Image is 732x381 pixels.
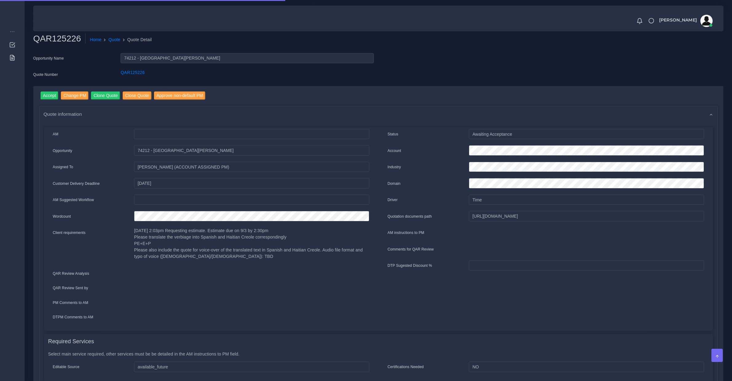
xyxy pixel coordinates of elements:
h4: Required Services [48,338,94,345]
a: QAR125226 [121,70,144,75]
label: Industry [388,164,401,170]
label: Client requirements [53,230,86,235]
span: [PERSON_NAME] [659,18,697,22]
input: Accept [41,91,59,100]
a: [PERSON_NAME]avatar [656,15,715,27]
input: Clone Quote [91,91,120,100]
label: Driver [388,197,398,203]
label: AM Suggested Workflow [53,197,94,203]
p: [DATE] 2:03pm Requesting estimate. Estimate due on 9/3 by 2:30pm Please translate the verbiage in... [134,227,369,260]
label: AM instructions to PM [388,230,425,235]
label: Account [388,148,401,154]
h2: QAR125226 [33,33,85,44]
label: Editable Source [53,364,80,370]
label: DTP Sugested Discount % [388,263,432,268]
label: Quote Number [33,72,58,77]
label: Status [388,131,398,137]
a: Quote [109,37,121,43]
label: Comments for QAR Review [388,247,434,252]
p: Select main service required, other services must be be detailed in the AM instructions to PM field. [48,351,709,357]
span: Quote information [44,111,82,118]
input: pm [134,162,369,172]
label: Certifications Needed [388,364,424,370]
label: Customer Delivery Deadline [53,181,100,186]
label: PM Comments to AM [53,300,89,305]
label: QAR Review Sent by [53,285,88,291]
input: Change PM [61,91,89,100]
input: Close Quote [123,91,152,100]
input: Approve non-default PM [154,91,205,100]
a: Home [90,37,101,43]
label: Opportunity Name [33,56,64,61]
label: Opportunity [53,148,73,154]
label: QAR Review Analysis [53,271,89,276]
img: avatar [700,15,713,27]
label: AM [53,131,58,137]
li: Quote Detail [121,37,152,43]
label: Quotation documents path [388,214,432,219]
label: DTPM Comments to AM [53,314,93,320]
label: Domain [388,181,401,186]
label: Assigned To [53,164,73,170]
label: Wordcount [53,214,71,219]
div: Quote information [39,106,718,122]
